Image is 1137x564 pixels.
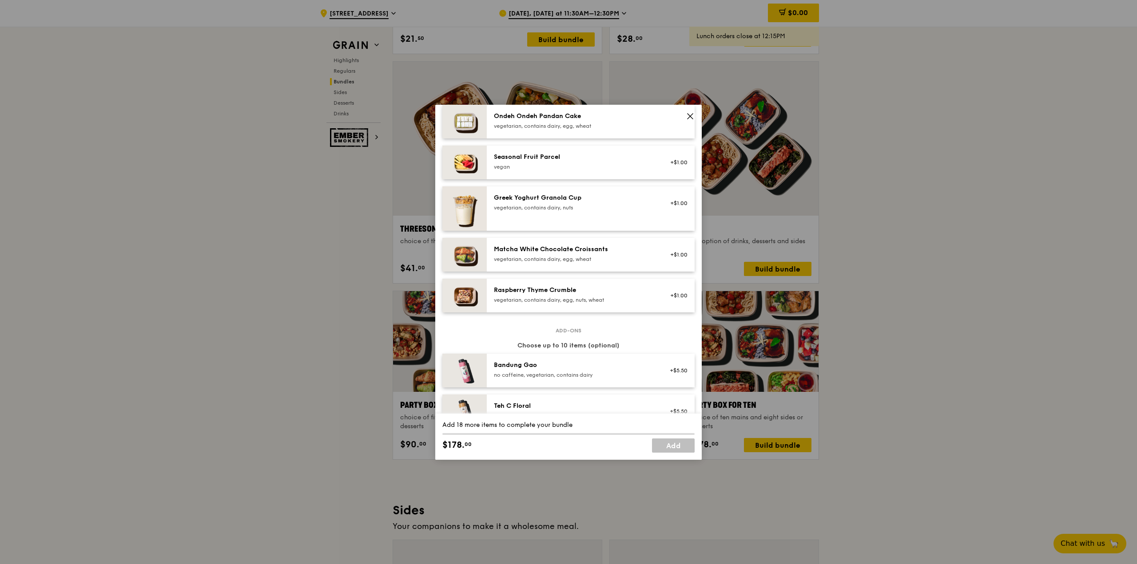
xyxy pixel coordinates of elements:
[465,441,472,448] span: 00
[552,327,585,334] span: Add-ons
[442,394,487,428] img: daily_normal_HORZ-teh-c-floral.jpg
[664,159,688,166] div: +$1.00
[494,245,653,254] div: Matcha White Chocolate Croissants
[442,438,465,452] span: $178.
[494,193,653,202] div: Greek Yoghurt Granola Cup
[442,421,695,430] div: Add 18 more items to complete your bundle
[664,367,688,374] div: +$5.50
[494,412,653,419] div: vegetarian, contains dairy
[442,186,487,231] img: daily_normal_Greek_Yoghurt_Granola_Cup.jpeg
[494,286,653,295] div: Raspberry Thyme Crumble
[494,122,653,130] div: vegetarian, contains dairy, egg, wheat
[664,251,688,258] div: +$1.00
[494,256,653,263] div: vegetarian, contains dairy, egg, wheat
[442,279,487,312] img: daily_normal_Raspberry_Thyme_Crumble__Horizontal_.jpg
[442,146,487,179] img: daily_normal_Seasonal_Fruit_Parcel__Horizontal_.jpg
[442,354,487,387] img: daily_normal_HORZ-bandung-gao.jpg
[664,200,688,207] div: +$1.00
[664,292,688,299] div: +$1.00
[494,204,653,211] div: vegetarian, contains dairy, nuts
[494,163,653,170] div: vegan
[442,341,695,350] div: Choose up to 10 items (optional)
[494,153,653,162] div: Seasonal Fruit Parcel
[494,361,653,370] div: Bandung Gao
[494,402,653,410] div: Teh C Floral
[442,238,487,272] img: daily_normal_Matcha_White_Chocolate_Croissants-HORZ.jpg
[664,408,688,415] div: +$5.50
[652,438,695,453] a: Add
[494,112,653,121] div: Ondeh Ondeh Pandan Cake
[494,371,653,379] div: no caffeine, vegetarian, contains dairy
[442,105,487,138] img: daily_normal_Ondeh_Ondeh_Pandan_Cake-HORZ.jpg
[494,296,653,304] div: vegetarian, contains dairy, egg, nuts, wheat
